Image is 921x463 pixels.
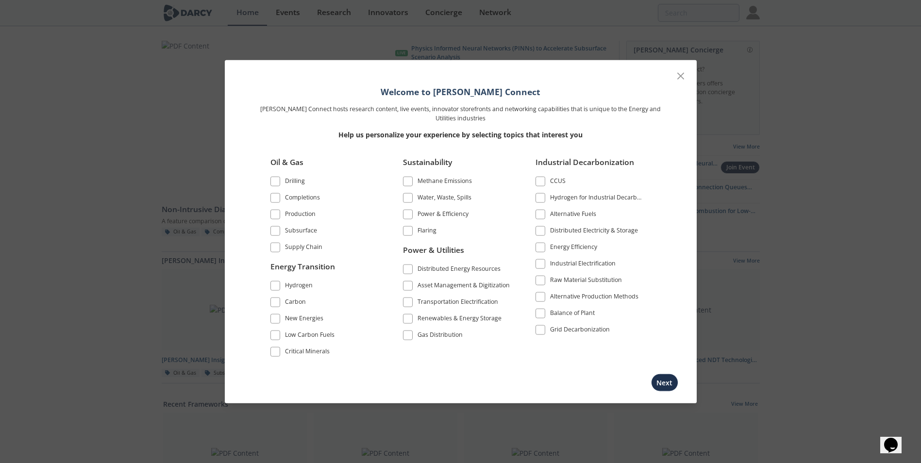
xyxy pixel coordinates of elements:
[257,130,665,140] p: Help us personalize your experience by selecting topics that interest you
[257,85,665,98] h1: Welcome to [PERSON_NAME] Connect
[257,105,665,123] p: [PERSON_NAME] Connect hosts research content, live events, innovator storefronts and networking c...
[418,226,436,238] div: Flaring
[270,157,379,175] div: Oil & Gas
[285,330,335,342] div: Low Carbon Fuels
[550,309,595,320] div: Balance of Plant
[550,276,622,287] div: Raw Material Substitution
[285,193,320,205] div: Completions
[550,210,596,221] div: Alternative Fuels
[418,193,471,205] div: Water, Waste, Spills
[550,177,566,188] div: CCUS
[880,424,911,453] iframe: chat widget
[418,210,469,221] div: Power & Efficiency
[285,226,317,238] div: Subsurface
[418,264,501,276] div: Distributed Energy Resources
[550,226,638,238] div: Distributed Electricity & Storage
[285,281,313,292] div: Hydrogen
[418,314,502,325] div: Renewables & Energy Storage
[285,210,316,221] div: Production
[403,157,512,175] div: Sustainability
[418,330,463,342] div: Gas Distribution
[285,347,330,358] div: Critical Minerals
[285,297,306,309] div: Carbon
[285,243,322,254] div: Supply Chain
[550,292,638,304] div: Alternative Production Methods
[403,244,512,263] div: Power & Utilities
[418,177,472,188] div: Methane Emissions
[536,157,644,175] div: Industrial Decarbonization
[285,314,323,325] div: New Energies
[550,325,610,337] div: Grid Decarbonization
[285,177,305,188] div: Drilling
[418,281,510,292] div: Asset Management & Digitization
[651,373,678,391] button: Next
[550,193,644,205] div: Hydrogen for Industrial Decarbonization
[550,243,597,254] div: Energy Efficiency
[418,297,498,309] div: Transportation Electrification
[550,259,616,271] div: Industrial Electrification
[270,261,379,279] div: Energy Transition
